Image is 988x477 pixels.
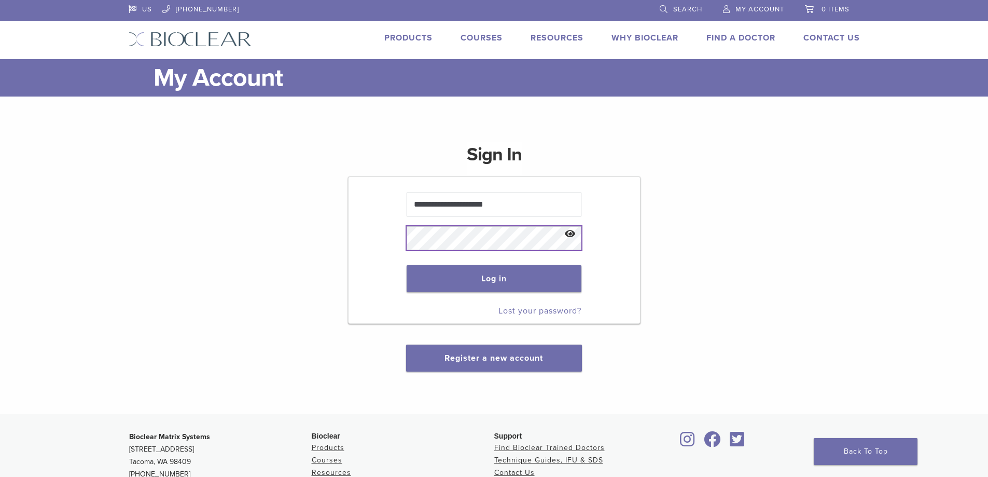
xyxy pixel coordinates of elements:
[494,456,603,465] a: Technique Guides, IFU & SDS
[312,456,342,465] a: Courses
[498,306,581,316] a: Lost your password?
[154,59,860,97] h1: My Account
[673,5,702,13] span: Search
[129,432,210,441] strong: Bioclear Matrix Systems
[727,438,748,448] a: Bioclear
[611,33,678,43] a: Why Bioclear
[444,353,543,363] a: Register a new account
[706,33,775,43] a: Find A Doctor
[677,438,699,448] a: Bioclear
[494,443,605,452] a: Find Bioclear Trained Doctors
[559,221,581,248] button: Show password
[494,468,535,477] a: Contact Us
[312,468,351,477] a: Resources
[701,438,725,448] a: Bioclear
[384,33,433,43] a: Products
[494,432,522,440] span: Support
[803,33,860,43] a: Contact Us
[312,443,344,452] a: Products
[822,5,850,13] span: 0 items
[467,142,522,175] h1: Sign In
[406,345,581,372] button: Register a new account
[129,32,252,47] img: Bioclear
[461,33,503,43] a: Courses
[814,438,917,465] a: Back To Top
[531,33,583,43] a: Resources
[312,432,340,440] span: Bioclear
[407,265,581,292] button: Log in
[735,5,784,13] span: My Account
